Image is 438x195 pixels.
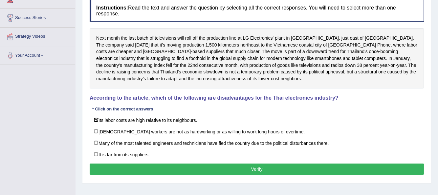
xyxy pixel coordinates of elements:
[90,106,156,112] div: * Click on the correct answers
[90,126,424,137] label: [DEMOGRAPHIC_DATA] workers are not as hardworking or as willing to work long hours of overtime.
[90,137,424,149] label: Many of the most talented engineers and technicians have fled the country due to the political di...
[0,46,75,63] a: Your Account
[96,5,128,10] b: Instructions:
[0,9,75,25] a: Success Stories
[90,164,424,175] button: Verify
[0,28,75,44] a: Strategy Videos
[90,95,424,101] h4: According to the article, which of the following are disadvantages for the Thai electronics indus...
[90,28,424,88] div: Next month the last batch of televisions will roll off the production line at LG Electronics' pla...
[90,148,424,160] label: It is far from its suppliers.
[90,114,424,126] label: Its labor costs are high relative to its neighbours.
